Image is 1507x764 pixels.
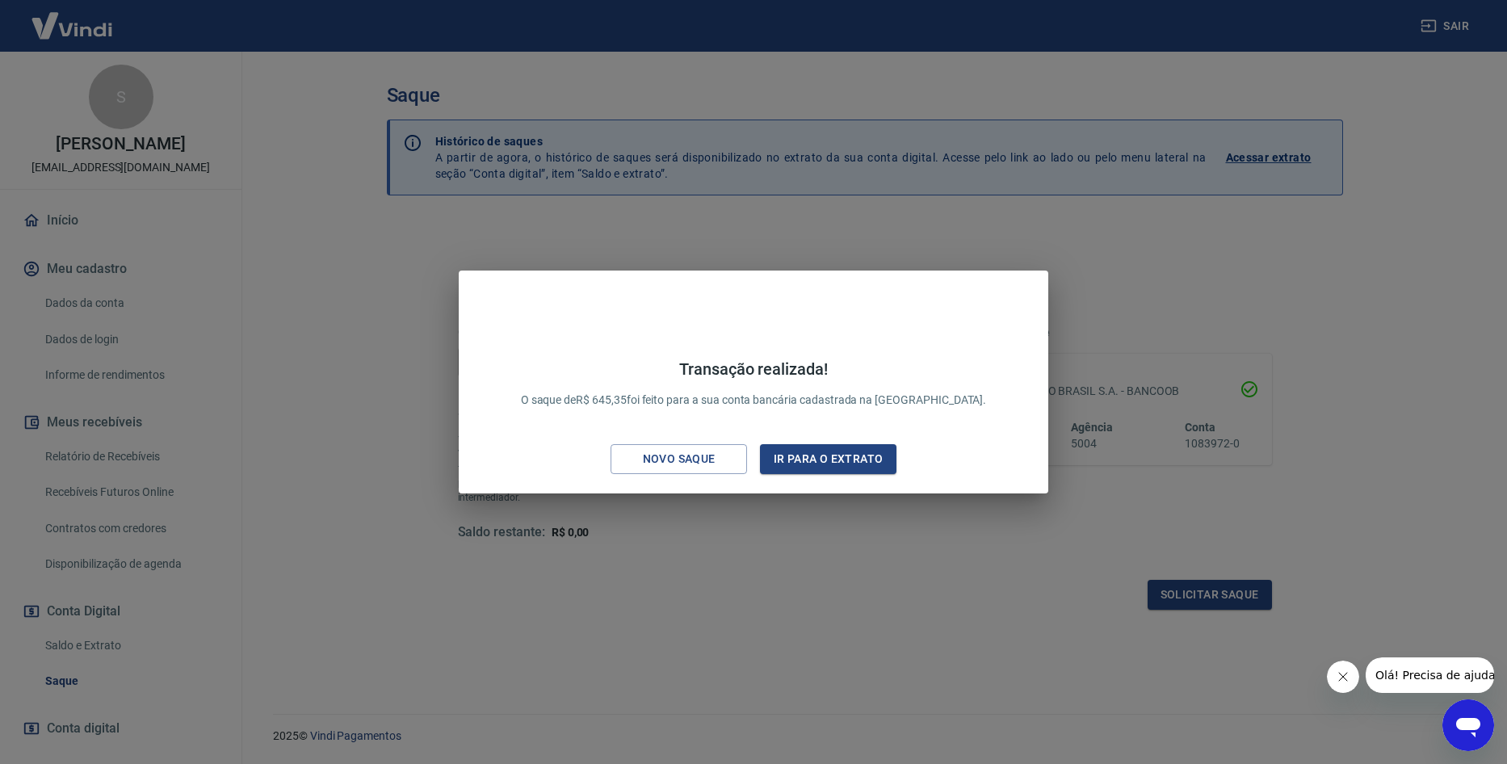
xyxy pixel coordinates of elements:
[521,359,987,409] p: O saque de R$ 645,35 foi feito para a sua conta bancária cadastrada na [GEOGRAPHIC_DATA].
[623,449,735,469] div: Novo saque
[611,444,747,474] button: Novo saque
[1327,661,1359,693] iframe: Fechar mensagem
[521,359,987,379] h4: Transação realizada!
[760,444,896,474] button: Ir para o extrato
[1366,657,1494,693] iframe: Mensagem da empresa
[1442,699,1494,751] iframe: Botão para abrir a janela de mensagens
[10,11,136,24] span: Olá! Precisa de ajuda?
